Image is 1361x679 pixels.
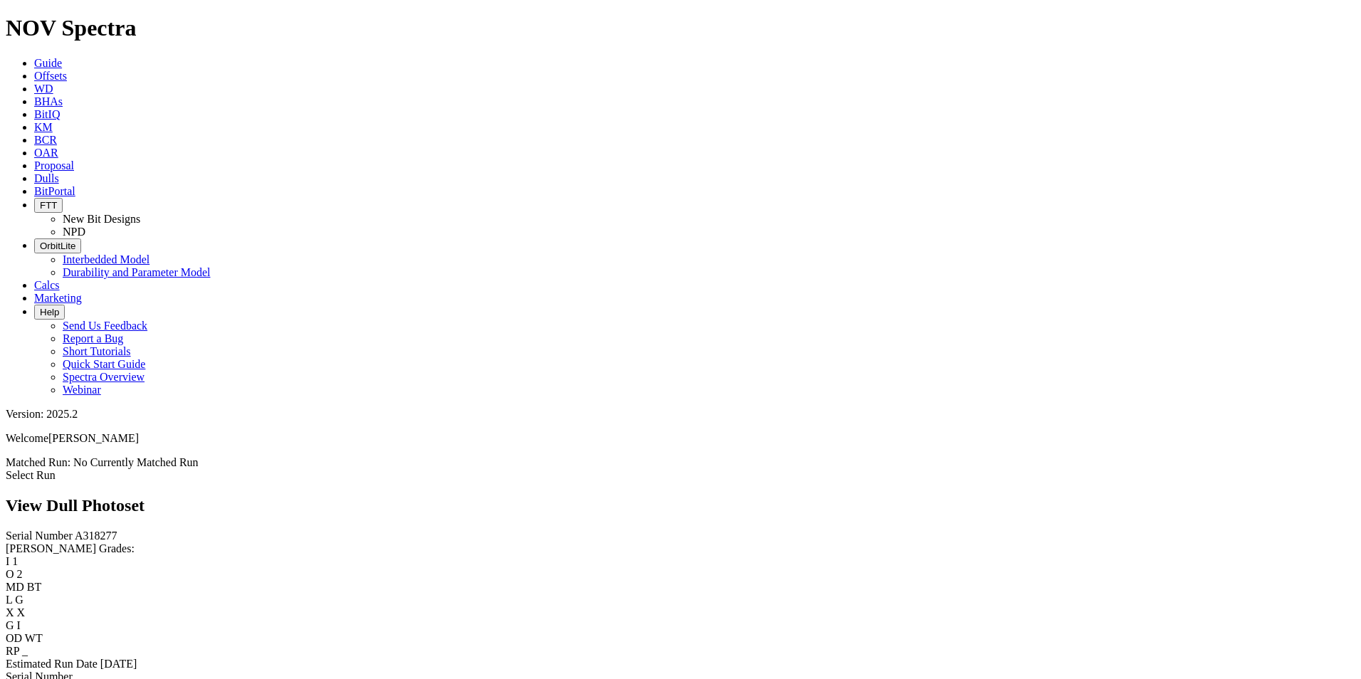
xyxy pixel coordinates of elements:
[63,358,145,370] a: Quick Start Guide
[48,432,139,444] span: [PERSON_NAME]
[34,185,75,197] a: BitPortal
[63,345,131,357] a: Short Tutorials
[6,658,98,670] label: Estimated Run Date
[6,594,12,606] label: L
[34,57,62,69] a: Guide
[22,645,28,657] span: _
[12,555,18,567] span: 1
[34,159,74,172] a: Proposal
[6,555,9,567] label: I
[6,432,1355,445] p: Welcome
[34,238,81,253] button: OrbitLite
[17,568,23,580] span: 2
[63,384,101,396] a: Webinar
[40,200,57,211] span: FTT
[63,266,211,278] a: Durability and Parameter Model
[34,279,60,291] a: Calcs
[6,530,73,542] label: Serial Number
[63,320,147,332] a: Send Us Feedback
[75,530,117,542] span: A318277
[17,606,26,619] span: X
[34,121,53,133] a: KM
[40,241,75,251] span: OrbitLite
[6,15,1355,41] h1: NOV Spectra
[6,408,1355,421] div: Version: 2025.2
[34,172,59,184] a: Dulls
[34,134,57,146] a: BCR
[34,147,58,159] a: OAR
[63,213,140,225] a: New Bit Designs
[63,371,144,383] a: Spectra Overview
[63,332,123,344] a: Report a Bug
[34,305,65,320] button: Help
[17,619,21,631] span: I
[6,456,70,468] span: Matched Run:
[34,198,63,213] button: FTT
[100,658,137,670] span: [DATE]
[6,496,1355,515] h2: View Dull Photoset
[27,581,41,593] span: BT
[6,632,22,644] label: OD
[6,568,14,580] label: O
[63,226,85,238] a: NPD
[6,606,14,619] label: X
[40,307,59,317] span: Help
[34,70,67,82] a: Offsets
[34,108,60,120] a: BitIQ
[25,632,43,644] span: WT
[34,83,53,95] a: WD
[6,619,14,631] label: G
[34,95,63,107] a: BHAs
[6,581,24,593] label: MD
[63,253,149,265] a: Interbedded Model
[34,292,82,304] a: Marketing
[15,594,23,606] span: G
[6,469,56,481] a: Select Run
[6,645,19,657] label: RP
[6,542,1355,555] div: [PERSON_NAME] Grades:
[73,456,199,468] span: No Currently Matched Run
